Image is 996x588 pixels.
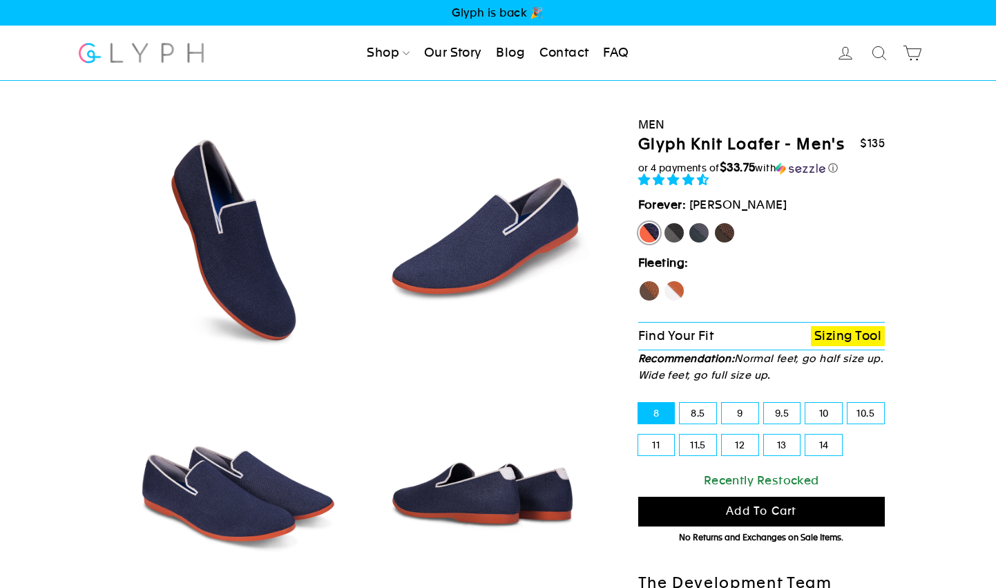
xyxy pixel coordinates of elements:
label: 13 [764,435,801,455]
label: 9 [722,403,758,424]
h1: Glyph Knit Loafer - Men's [638,135,845,155]
label: 8 [638,403,675,424]
div: Recently Restocked [638,471,885,490]
img: Glyph [77,35,206,71]
span: No Returns and Exchanges on Sale Items. [679,533,843,542]
img: Marlin [365,122,601,357]
a: Shop [361,38,415,68]
label: 10 [805,403,842,424]
span: $135 [860,137,885,150]
a: Our Story [419,38,488,68]
ul: Primary [361,38,634,68]
label: 10.5 [847,403,884,424]
button: Add to cart [638,497,885,527]
a: Sizing Tool [811,326,885,346]
div: Men [638,115,885,134]
a: Contact [534,38,595,68]
label: 11.5 [680,435,716,455]
label: 9.5 [764,403,801,424]
span: Find Your Fit [638,328,714,343]
span: 4.73 stars [638,173,713,187]
label: Mustang [714,222,736,244]
label: [PERSON_NAME] [638,222,660,244]
p: Normal feet, go half size up. Wide feet, go full size up. [638,350,885,383]
label: 14 [805,435,842,455]
a: FAQ [597,38,634,68]
strong: Recommendation: [638,352,735,364]
span: Add to cart [726,504,796,518]
label: Fox [663,280,685,302]
strong: Forever: [638,198,687,211]
label: Panther [663,222,685,244]
strong: Fleeting: [638,256,689,269]
label: Rhino [688,222,710,244]
div: or 4 payments of$33.75withSezzle Click to learn more about Sezzle [638,161,885,175]
label: 11 [638,435,675,455]
span: [PERSON_NAME] [689,198,787,211]
label: Hawk [638,280,660,302]
label: 8.5 [680,403,716,424]
label: 12 [722,435,758,455]
div: or 4 payments of with [638,161,885,175]
img: Sezzle [776,162,825,175]
a: Blog [490,38,530,68]
span: $33.75 [720,160,756,174]
img: Marlin [117,122,353,357]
